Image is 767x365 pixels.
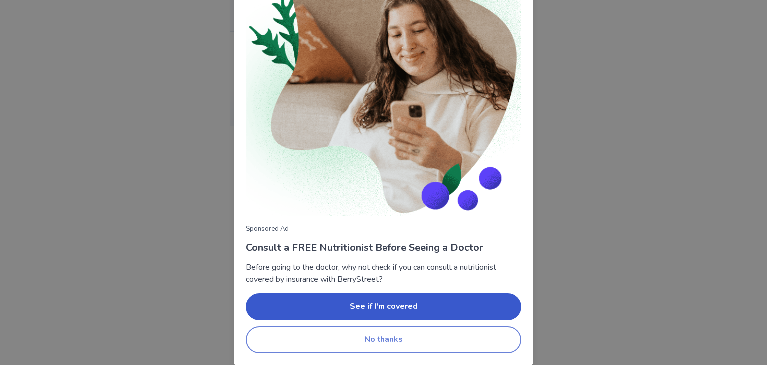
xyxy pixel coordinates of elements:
button: See if I'm covered [246,293,521,320]
p: Consult a FREE Nutritionist Before Seeing a Doctor [246,240,521,255]
p: Sponsored Ad [246,224,521,234]
p: Before going to the doctor, why not check if you can consult a nutritionist covered by insurance ... [246,261,521,285]
button: No thanks [246,326,521,353]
